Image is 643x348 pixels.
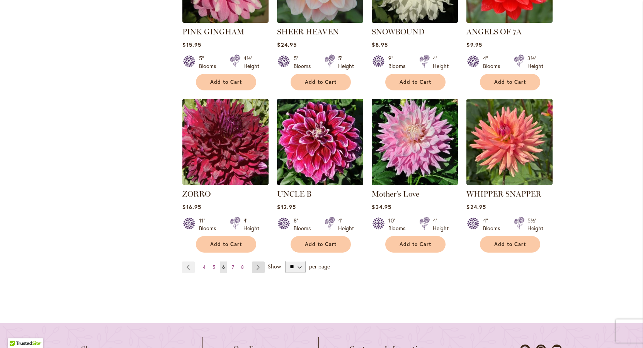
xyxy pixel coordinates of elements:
[199,54,221,70] div: 5" Blooms
[400,241,431,248] span: Add to Cart
[372,27,425,36] a: SNOWBOUND
[210,79,242,85] span: Add to Cart
[291,236,351,253] button: Add to Cart
[277,179,363,187] a: Uncle B
[210,241,242,248] span: Add to Cart
[213,264,215,270] span: 5
[372,41,388,48] span: $8.95
[277,17,363,24] a: SHEER HEAVEN
[277,27,339,36] a: SHEER HEAVEN
[466,17,553,24] a: ANGELS OF 7A
[372,17,458,24] a: Snowbound
[494,79,526,85] span: Add to Cart
[527,54,543,70] div: 3½' Height
[243,217,259,232] div: 4' Height
[182,99,269,185] img: Zorro
[182,179,269,187] a: Zorro
[182,41,201,48] span: $15.95
[294,217,315,232] div: 8" Blooms
[182,203,201,210] span: $16.95
[211,261,217,273] a: 5
[277,203,296,210] span: $12.95
[6,321,27,342] iframe: Launch Accessibility Center
[372,179,458,187] a: Mother's Love
[480,74,540,90] button: Add to Cart
[338,217,354,232] div: 4' Height
[199,217,221,232] div: 11" Blooms
[268,262,281,270] span: Show
[466,179,553,187] a: WHIPPER SNAPPER
[388,54,410,70] div: 9" Blooms
[494,241,526,248] span: Add to Cart
[466,99,553,185] img: WHIPPER SNAPPER
[372,203,391,210] span: $34.95
[277,41,296,48] span: $24.95
[372,99,458,185] img: Mother's Love
[466,41,482,48] span: $9.95
[182,17,269,24] a: PINK GINGHAM
[277,99,363,185] img: Uncle B
[277,189,311,199] a: UNCLE B
[527,217,543,232] div: 5½' Height
[294,54,315,70] div: 5" Blooms
[385,236,446,253] button: Add to Cart
[182,189,211,199] a: ZORRO
[385,74,446,90] button: Add to Cart
[201,261,208,273] a: 4
[241,264,244,270] span: 8
[203,264,206,270] span: 4
[433,54,449,70] div: 4' Height
[222,264,225,270] span: 6
[305,241,337,248] span: Add to Cart
[239,261,246,273] a: 8
[483,217,505,232] div: 4" Blooms
[196,236,256,253] button: Add to Cart
[230,261,236,273] a: 7
[372,189,419,199] a: Mother's Love
[196,74,256,90] button: Add to Cart
[483,54,505,70] div: 4" Blooms
[388,217,410,232] div: 10" Blooms
[182,27,244,36] a: PINK GINGHAM
[305,79,337,85] span: Add to Cart
[400,79,431,85] span: Add to Cart
[480,236,540,253] button: Add to Cart
[232,264,234,270] span: 7
[243,54,259,70] div: 4½' Height
[309,262,330,270] span: per page
[466,203,486,210] span: $24.95
[466,27,522,36] a: ANGELS OF 7A
[433,217,449,232] div: 4' Height
[338,54,354,70] div: 5' Height
[466,189,541,199] a: WHIPPER SNAPPER
[291,74,351,90] button: Add to Cart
